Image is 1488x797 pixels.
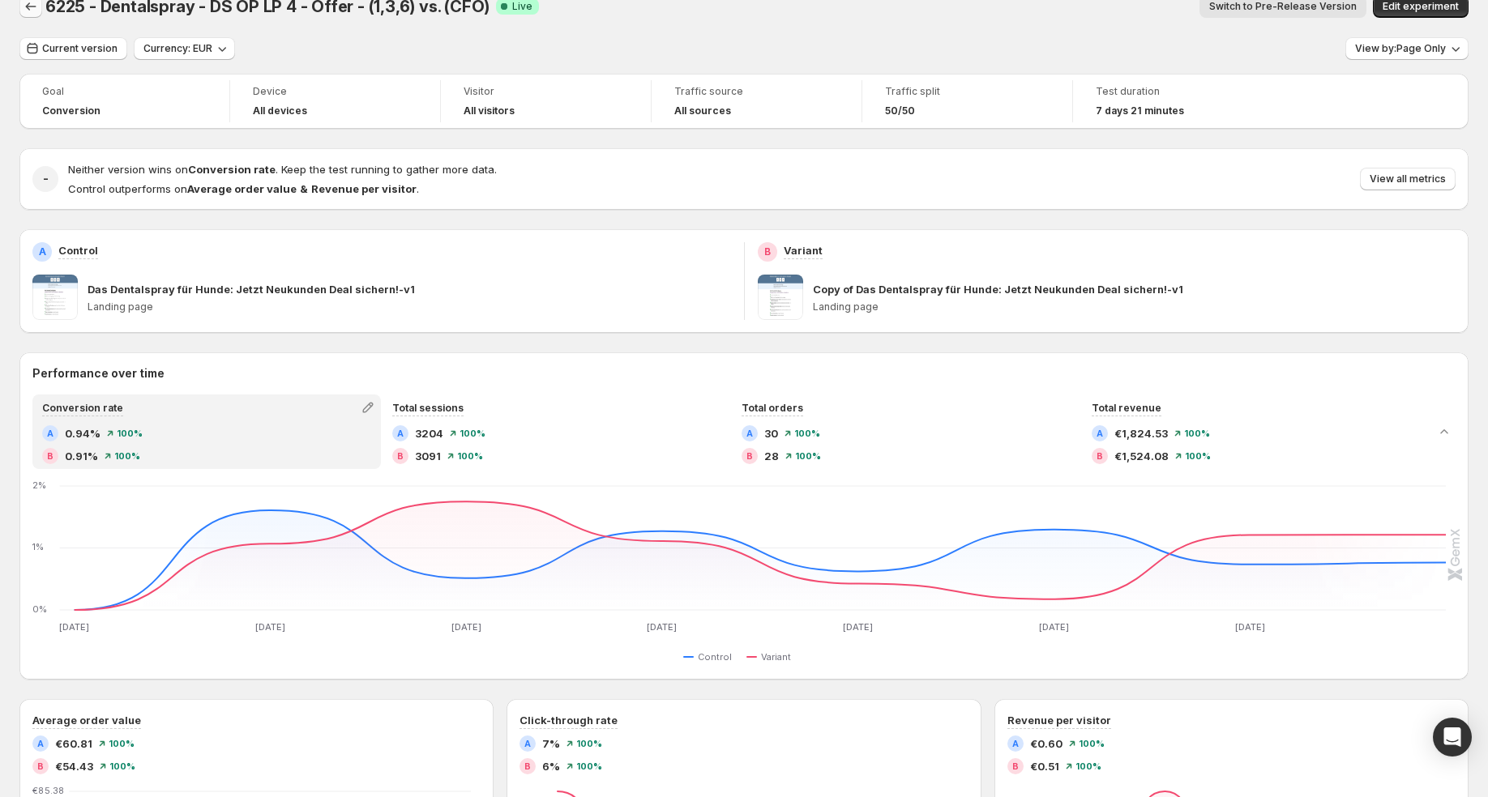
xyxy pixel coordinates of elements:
img: Copy of Das Dentalspray für Hunde: Jetzt Neukunden Deal sichern!-v1 [758,275,803,320]
text: [DATE] [255,621,285,633]
span: Control [698,650,732,663]
img: Das Dentalspray für Hunde: Jetzt Neukunden Deal sichern!-v1 [32,275,78,320]
span: 50/50 [885,104,915,117]
span: 100 % [117,428,143,438]
span: Conversion rate [42,402,123,414]
text: [DATE] [59,621,89,633]
h2: - [43,171,49,187]
text: [DATE] [647,621,677,633]
span: 100 % [457,451,483,461]
span: Neither version wins on . Keep the test running to gather more data. [68,163,497,176]
span: Traffic source [674,85,839,98]
p: Control [58,242,98,258]
span: 100 % [109,739,135,748]
text: [DATE] [843,621,873,633]
strong: Average order value [187,182,297,195]
h3: Revenue per visitor [1007,712,1111,728]
h4: All visitors [464,104,515,117]
text: 0% [32,603,47,615]
span: 28 [764,448,779,464]
span: €0.60 [1030,735,1063,752]
span: 30 [764,425,778,441]
button: Currency: EUR [134,37,235,60]
span: Visitor [464,85,628,98]
span: Current version [42,42,118,55]
span: 7 days 21 minutes [1096,104,1184,117]
h2: B [1012,761,1019,771]
a: Traffic sourceAll sources [674,83,839,119]
span: €60.81 [55,735,92,752]
span: 6% [542,758,560,774]
h2: A [746,428,753,438]
span: €1,824.53 [1114,425,1168,441]
h2: B [37,761,44,771]
span: 100 % [1075,761,1101,771]
p: Variant [784,242,823,258]
p: Das Dentalspray für Hunde: Jetzt Neukunden Deal sichern!-v1 [88,281,415,297]
span: 100 % [576,761,602,771]
span: Total revenue [1092,402,1161,414]
span: 3091 [415,448,441,464]
span: 100 % [460,428,485,438]
h2: A [47,428,53,438]
button: View all metrics [1360,168,1456,190]
button: Current version [19,37,127,60]
span: 100 % [114,451,140,461]
h2: A [524,739,531,748]
h2: B [764,245,771,258]
span: 100 % [1079,739,1105,748]
text: 2% [32,479,46,491]
span: 7% [542,735,560,752]
h2: B [1097,451,1103,461]
strong: & [300,182,308,195]
h2: B [746,451,753,461]
span: Test duration [1096,85,1261,98]
button: Control [683,647,738,667]
h3: Average order value [32,712,141,728]
text: 1% [32,542,44,553]
span: 0.94% [65,425,100,441]
text: €85.38 [32,785,65,796]
span: View by: Page Only [1355,42,1446,55]
a: VisitorAll visitors [464,83,628,119]
strong: Conversion rate [188,163,276,176]
h2: B [524,761,531,771]
span: Goal [42,85,207,98]
p: Landing page [813,300,1456,313]
span: 100 % [576,739,602,748]
a: Traffic split50/50 [885,83,1050,119]
span: Device [253,85,417,98]
span: Conversion [42,104,100,117]
h3: Click-through rate [520,712,618,728]
span: 100 % [1184,428,1210,438]
h2: A [39,245,46,258]
span: Total sessions [392,402,464,414]
span: 100 % [795,451,821,461]
h2: A [1097,428,1103,438]
text: [DATE] [1039,621,1069,633]
span: €1,524.08 [1114,448,1169,464]
button: Collapse chart [1433,420,1456,443]
button: View by:Page Only [1345,37,1469,60]
h4: All sources [674,104,731,117]
span: Total orders [742,402,803,414]
div: Open Intercom Messenger [1433,718,1472,757]
h2: A [37,739,44,748]
span: Variant [761,650,791,663]
button: Variant [746,647,797,667]
text: [DATE] [451,621,481,633]
h2: A [397,428,404,438]
strong: Revenue per visitor [311,182,417,195]
span: 100 % [109,761,135,771]
text: [DATE] [1235,621,1265,633]
h2: A [1012,739,1019,748]
a: Test duration7 days 21 minutes [1096,83,1261,119]
h2: B [47,451,53,461]
h2: Performance over time [32,365,1456,381]
a: GoalConversion [42,83,207,119]
span: 3204 [415,425,443,441]
span: €54.43 [55,758,93,774]
h2: B [397,451,404,461]
span: Control outperforms on . [68,182,419,195]
h4: All devices [253,104,307,117]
